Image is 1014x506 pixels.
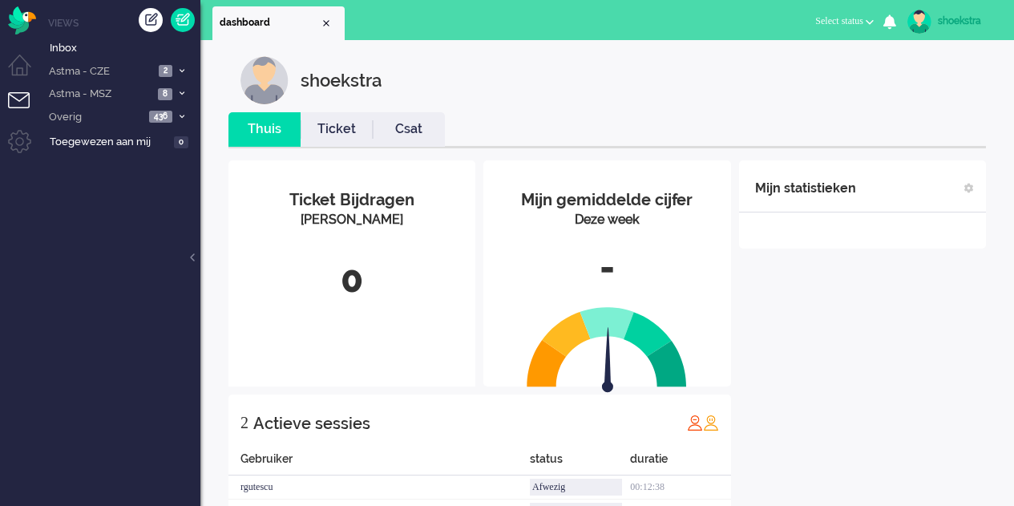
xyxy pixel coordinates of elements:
[630,451,730,476] div: duratie
[495,241,718,294] div: -
[50,135,169,150] span: Toegewezen aan mij
[149,111,172,123] span: 436
[228,120,301,139] a: Thuis
[158,88,172,100] span: 8
[240,56,289,104] img: customer.svg
[373,120,445,139] a: Csat
[220,16,320,30] span: dashboard
[687,415,703,431] img: profile_red.svg
[240,253,463,306] div: 0
[253,407,370,439] div: Actieve sessies
[904,10,998,34] a: shoekstra
[240,188,463,212] div: Ticket Bijdragen
[171,8,195,32] a: Quick Ticket
[8,130,44,166] li: Admin menu
[703,415,719,431] img: profile_orange.svg
[806,5,883,40] li: Select status
[228,476,530,500] div: rgutescu
[159,65,172,77] span: 2
[46,87,153,102] span: Astma - MSZ
[755,172,856,204] div: Mijn statistieken
[228,112,301,147] li: Thuis
[46,64,154,79] span: Astma - CZE
[301,112,373,147] li: Ticket
[174,136,188,148] span: 0
[240,407,248,439] div: 2
[938,13,998,29] div: shoekstra
[530,479,622,496] div: Afwezig
[46,110,144,125] span: Overig
[8,10,36,22] a: Omnidesk
[240,211,463,229] div: [PERSON_NAME]
[815,15,863,26] span: Select status
[8,55,44,91] li: Dashboard menu
[8,92,44,128] li: Tickets menu
[907,10,931,34] img: avatar
[527,306,687,387] img: semi_circle.svg
[630,476,730,500] div: 00:12:38
[212,6,345,40] li: Dashboard
[8,6,36,34] img: flow_omnibird.svg
[139,8,163,32] div: Creëer ticket
[530,451,630,476] div: status
[806,10,883,33] button: Select status
[46,38,200,56] a: Inbox
[495,188,718,212] div: Mijn gemiddelde cijfer
[495,211,718,229] div: Deze week
[48,16,200,30] li: Views
[320,17,333,30] div: Close tab
[574,327,643,396] img: arrow.svg
[228,451,530,476] div: Gebruiker
[373,112,445,147] li: Csat
[301,120,373,139] a: Ticket
[301,56,382,104] div: shoekstra
[46,132,200,150] a: Toegewezen aan mij 0
[50,41,200,56] span: Inbox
